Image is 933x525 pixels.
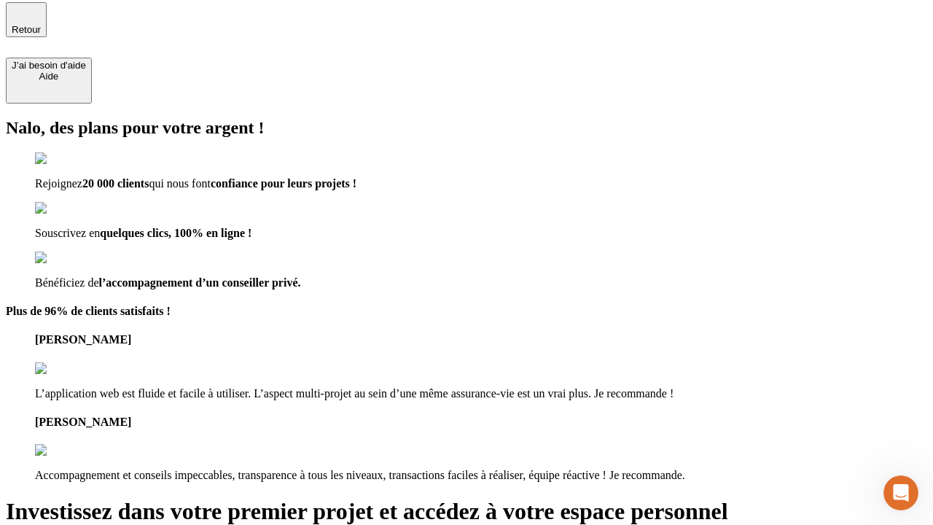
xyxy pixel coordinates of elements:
[211,177,356,190] span: confiance pour leurs projets !
[35,227,100,239] span: Souscrivez en
[35,387,927,400] p: L’application web est fluide et facile à utiliser. L’aspect multi-projet au sein d’une même assur...
[35,416,927,429] h4: [PERSON_NAME]
[100,227,251,239] span: quelques clics, 100% en ligne !
[35,444,107,457] img: reviews stars
[12,60,86,71] div: J’ai besoin d'aide
[35,152,98,166] img: checkmark
[35,362,107,376] img: reviews stars
[6,498,927,525] h1: Investissez dans votre premier projet et accédez à votre espace personnel
[6,305,927,318] h4: Plus de 96% de clients satisfaits !
[12,24,41,35] span: Retour
[35,177,82,190] span: Rejoignez
[6,58,92,104] button: J’ai besoin d'aideAide
[12,71,86,82] div: Aide
[99,276,301,289] span: l’accompagnement d’un conseiller privé.
[35,333,927,346] h4: [PERSON_NAME]
[6,118,927,138] h2: Nalo, des plans pour votre argent !
[883,475,918,510] iframe: Intercom live chat
[149,177,210,190] span: qui nous font
[35,252,98,265] img: checkmark
[82,177,149,190] span: 20 000 clients
[35,276,99,289] span: Bénéficiez de
[35,202,98,215] img: checkmark
[35,469,927,482] p: Accompagnement et conseils impeccables, transparence à tous les niveaux, transactions faciles à r...
[6,2,47,37] button: Retour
